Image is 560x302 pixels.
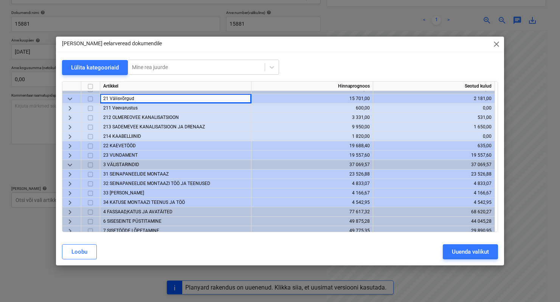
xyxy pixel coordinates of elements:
div: 531,00 [376,113,492,122]
span: keyboard_arrow_right [65,189,74,198]
div: Loobu [71,247,87,257]
span: keyboard_arrow_down [65,94,74,103]
div: 77 617,32 [254,207,370,217]
button: Uuenda valikut [443,244,498,259]
div: 1 650,00 [376,122,492,132]
p: [PERSON_NAME] eelarveread dokumendile [62,40,162,48]
div: 635,00 [376,141,492,151]
div: Seotud kulud [373,82,495,91]
div: 19 688,40 [254,141,370,151]
button: Lülita kategooriaid [62,60,128,75]
div: 23 526,88 [376,169,492,179]
span: keyboard_arrow_right [65,170,74,179]
div: 44 045,28 [376,217,492,226]
span: keyboard_arrow_down [65,160,74,169]
span: 34 KATUSE MONTAAZI TEENUS JA TÖÖ [103,200,185,205]
div: 9 950,00 [254,122,370,132]
span: 214 KAABELLIINID [103,134,141,139]
div: 2 181,00 [376,94,492,103]
div: 23 526,88 [254,169,370,179]
span: keyboard_arrow_right [65,208,74,217]
div: 0,00 [376,103,492,113]
div: 1 820,00 [254,132,370,141]
span: keyboard_arrow_right [65,179,74,188]
span: keyboard_arrow_right [65,104,74,113]
span: 33 KATUSE MONTAAZ [103,190,144,196]
span: 3 VÄLISTARINDID [103,162,139,167]
div: 3 331,00 [254,113,370,122]
div: 0,00 [376,132,492,141]
div: 600,00 [254,103,370,113]
span: 21 Välisvõrgud [103,96,134,101]
div: Uuenda valikut [452,247,489,257]
div: Hinnaprognoos [251,82,373,91]
div: 29 890,95 [376,226,492,236]
span: 23 VUNDAMENT [103,153,138,158]
span: keyboard_arrow_right [65,198,74,207]
span: 211 Veevarustus [103,105,138,111]
span: 213 SADEMEVEE KANALISATSIOON JA DRENAAZ [103,124,205,129]
div: Lülita kategooriaid [71,63,119,72]
span: keyboard_arrow_right [65,132,74,141]
div: 4 542,95 [376,198,492,207]
button: Loobu [62,244,97,259]
div: 4 166,67 [376,188,492,198]
div: 37 069,57 [254,160,370,169]
span: keyboard_arrow_right [65,123,74,132]
div: 15 701,00 [254,94,370,103]
div: 4 166,67 [254,188,370,198]
div: 19 557,60 [254,151,370,160]
span: keyboard_arrow_right [65,142,74,151]
span: 2 KAEVETÖÖD JA VUNDAMENT [103,86,169,92]
div: 49 875,28 [254,217,370,226]
iframe: Chat Widget [522,266,560,302]
span: 7 SISETÖÖDE LÕPETAMINE [103,228,159,233]
div: 4 833,07 [376,179,492,188]
span: 22 KAEVETÖÖD [103,143,136,148]
div: 4 542,95 [254,198,370,207]
span: keyboard_arrow_right [65,226,74,236]
span: 6 SISESEINTE PÜSTITAMINE [103,219,161,224]
span: 4 FASSAAD,KATUS JA AVATÄITED [103,209,172,214]
span: keyboard_arrow_right [65,217,74,226]
span: keyboard_arrow_right [65,113,74,122]
span: 31 SEINAPANEELIDE MONTAAZ [103,171,169,177]
div: 68 620,27 [376,207,492,217]
div: 37 069,57 [376,160,492,169]
span: 212 OLMEREOVEE KANALISATSIOON [103,115,179,120]
span: keyboard_arrow_right [65,151,74,160]
span: 32 SEINAPANEELIDE MONTAAZI TÖÖ JA TEENUSED [103,181,210,186]
div: Artikkel [100,82,251,91]
div: 4 833,07 [254,179,370,188]
div: 19 557,60 [376,151,492,160]
span: close [492,40,501,49]
div: 49 775,35 [254,226,370,236]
